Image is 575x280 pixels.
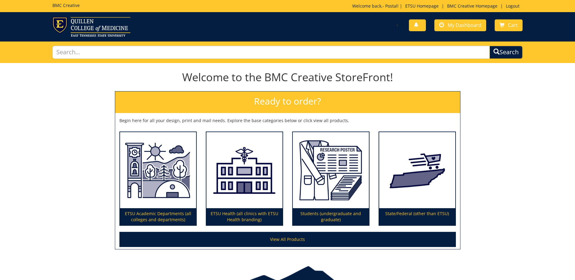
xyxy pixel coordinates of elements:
span: Cart [508,22,518,28]
a: ETSU Health (all clinics with ETSU Health branding) [206,132,282,225]
a: View All Products [119,232,456,247]
h2: Ready to order? [115,92,460,113]
a: Students (undergraduate and graduate) [293,132,369,225]
a: - Postal [383,3,397,9]
a: Logout [503,3,523,9]
h1: Welcome to the BMC Creative StoreFront! [115,71,460,83]
p: Welcome back, ! | | | [352,3,523,9]
a: ETSU Academic Departments (all colleges and departments) [120,132,196,225]
p: ETSU Health (all clinics with ETSU Health branding) [206,208,282,225]
a: State/Federal (other than ETSU) [379,132,455,225]
a: My Dashboard [434,19,486,31]
button: Search [490,46,523,59]
img: Students (undergraduate and graduate) [293,132,369,208]
img: ETSU logo [52,17,130,37]
img: ETSU Health (all clinics with ETSU Health branding) [206,132,282,208]
img: ETSU Academic Departments (all colleges and departments) [120,132,196,208]
p: Begin here for all your design, print and mail needs. Explore the base categories below or click ... [119,118,456,124]
a: ETSU Homepage [402,3,442,9]
input: Search... [52,46,490,59]
p: Students (undergraduate and graduate) [293,208,369,225]
p: ETSU Academic Departments (all colleges and departments) [120,208,196,225]
p: State/Federal (other than ETSU) [379,208,455,225]
img: State/Federal (other than ETSU) [379,132,455,208]
span: My Dashboard [448,22,481,28]
a: Cart [495,19,523,31]
h5: BMC Creative [52,3,80,8]
a: BMC Creative Homepage [444,3,500,9]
